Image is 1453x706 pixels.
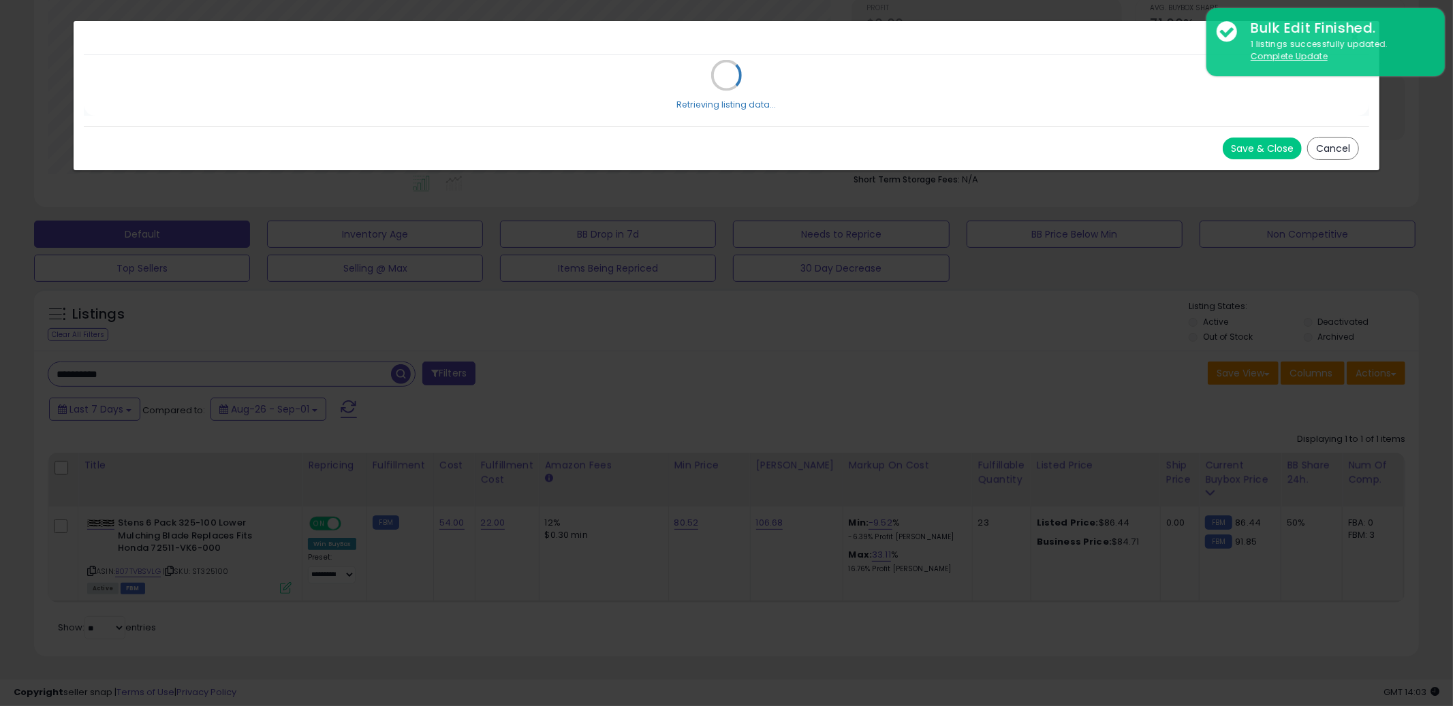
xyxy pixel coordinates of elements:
u: Complete Update [1251,50,1328,62]
button: Save & Close [1223,138,1302,159]
div: 1 listings successfully updated. [1240,38,1435,63]
div: Retrieving listing data... [677,99,777,111]
div: Bulk Edit Finished. [1240,18,1435,38]
button: Cancel [1307,137,1359,160]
